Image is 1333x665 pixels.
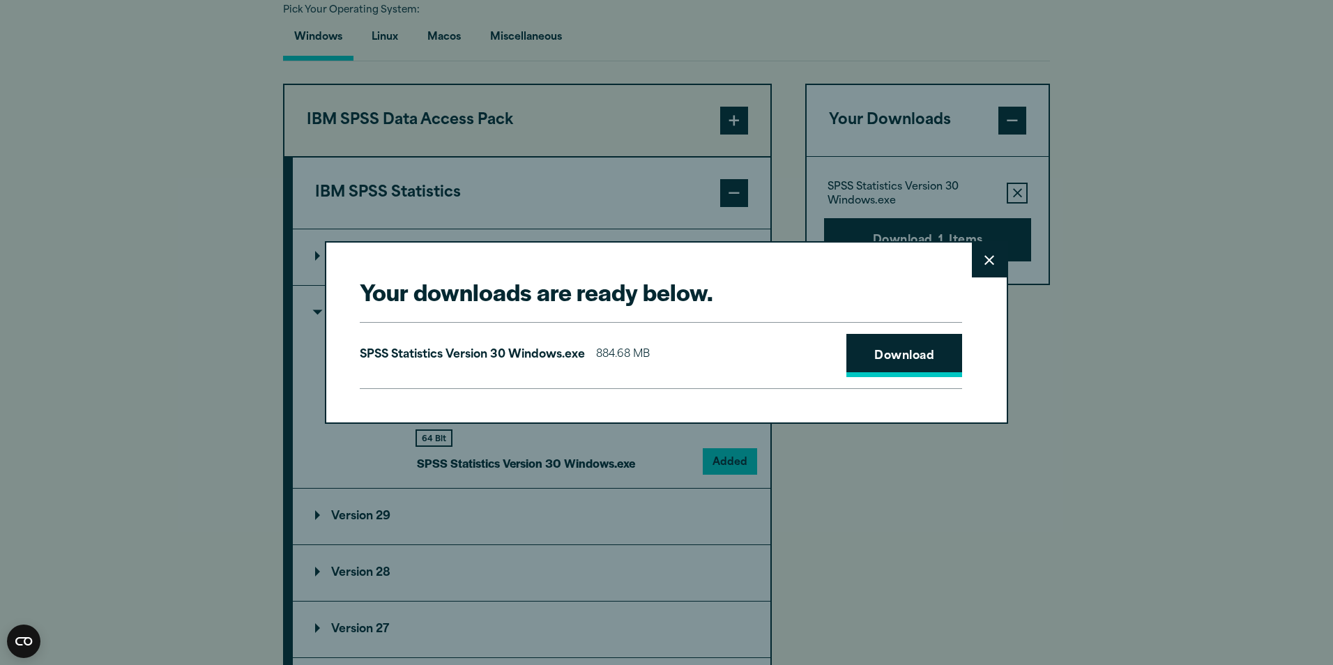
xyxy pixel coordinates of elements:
svg: CookieBot Widget Icon [7,625,40,658]
button: Open CMP widget [7,625,40,658]
h2: Your downloads are ready below. [360,276,962,307]
span: 884.68 MB [596,345,650,365]
a: Download [846,334,962,377]
p: SPSS Statistics Version 30 Windows.exe [360,345,585,365]
div: CookieBot Widget Contents [7,625,40,658]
